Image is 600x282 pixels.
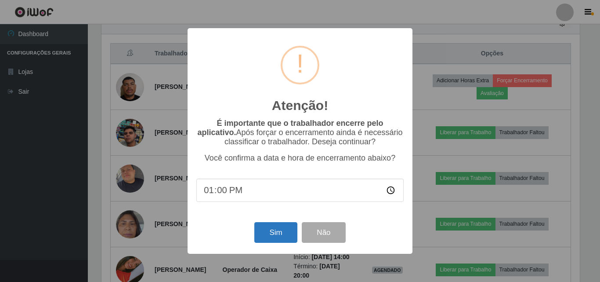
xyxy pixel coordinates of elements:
b: É importante que o trabalhador encerre pelo aplicativo. [197,119,383,137]
button: Sim [254,222,297,243]
h2: Atenção! [272,98,328,114]
p: Você confirma a data e hora de encerramento abaixo? [196,154,404,163]
p: Após forçar o encerramento ainda é necessário classificar o trabalhador. Deseja continuar? [196,119,404,146]
button: Não [302,222,345,243]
